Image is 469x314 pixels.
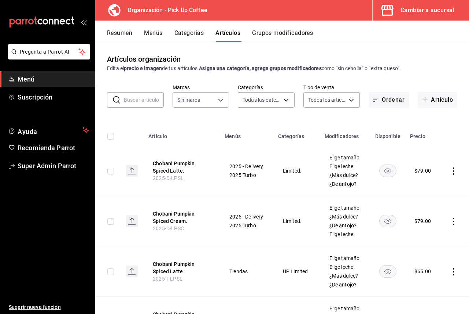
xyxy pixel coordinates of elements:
[320,122,370,146] th: Modificadores
[329,155,361,160] span: Elige tamaño
[243,96,281,104] span: Todas las categorías, Sin categoría
[329,306,361,311] span: Elige tamaño
[379,165,396,177] button: availability-product
[329,164,361,169] span: Elige leche
[18,143,89,153] span: Recomienda Parrot
[252,29,313,42] button: Grupos modificadores
[229,269,265,274] span: Tiendas
[81,19,86,25] button: open_drawer_menu
[450,218,457,225] button: actions
[283,269,311,274] span: UP Limited
[329,282,361,287] span: ¿De antojo?
[153,276,182,282] span: 2025-T-LPSL
[303,85,360,90] label: Tipo de venta
[18,126,80,135] span: Ayuda
[177,96,200,104] span: Sin marca
[329,264,361,270] span: Elige leche
[174,29,204,42] button: Categorías
[18,74,89,84] span: Menú
[9,303,89,311] span: Sugerir nueva función
[124,65,162,71] strong: precio e imagen
[215,29,240,42] button: Artículos
[229,164,265,169] span: 2025 - Delivery
[406,122,440,146] th: Precio
[450,167,457,175] button: actions
[122,6,207,15] h3: Organización - Pick Up Coffee
[153,225,184,231] span: 2025-D-LPSC
[379,265,396,278] button: availability-product
[370,122,406,146] th: Disponible
[107,65,457,72] div: Edita el de tus artículos. como “sin cebolla” o “extra queso”.
[107,29,132,42] button: Resumen
[400,5,454,15] div: Cambiar a sucursal
[329,256,361,261] span: Elige tamaño
[144,122,220,146] th: Artículo
[369,92,409,108] button: Ordenar
[238,85,295,90] label: Categorías
[450,268,457,275] button: actions
[153,160,211,174] button: edit-product-location
[229,214,265,219] span: 2025 - Delivery
[229,223,265,228] span: 2025 Turbo
[418,92,457,108] button: Artículo
[5,53,90,61] a: Pregunta a Parrot AI
[229,173,265,178] span: 2025 Turbo
[329,273,361,278] span: ¿Más dulce?
[18,92,89,102] span: Suscripción
[20,48,79,56] span: Pregunta a Parrot AI
[308,96,347,104] span: Todos los artículos
[414,167,431,174] div: $ 79.00
[414,268,431,275] div: $ 65.00
[283,219,311,224] span: Limited.
[274,122,320,146] th: Categorías
[220,122,274,146] th: Menús
[153,260,211,275] button: edit-product-location
[329,232,361,237] span: Elige leche
[379,215,396,227] button: availability-product
[414,217,431,225] div: $ 79.00
[18,161,89,171] span: Super Admin Parrot
[124,93,164,107] input: Buscar artículo
[144,29,162,42] button: Menús
[199,65,321,71] strong: Asigna una categoría, agrega grupos modificadores
[8,44,90,59] button: Pregunta a Parrot AI
[329,173,361,178] span: ¿Más dulce?
[107,54,181,65] div: Artículos organización
[329,181,361,187] span: ¿De antojo?
[329,223,361,228] span: ¿De antojo?
[107,29,469,42] div: navigation tabs
[329,205,361,210] span: Elige tamaño
[153,210,211,225] button: edit-product-location
[329,214,361,219] span: ¿Más dulce?
[283,168,311,173] span: Limited.
[173,85,229,90] label: Marcas
[153,175,184,181] span: 2025-D-LPSL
